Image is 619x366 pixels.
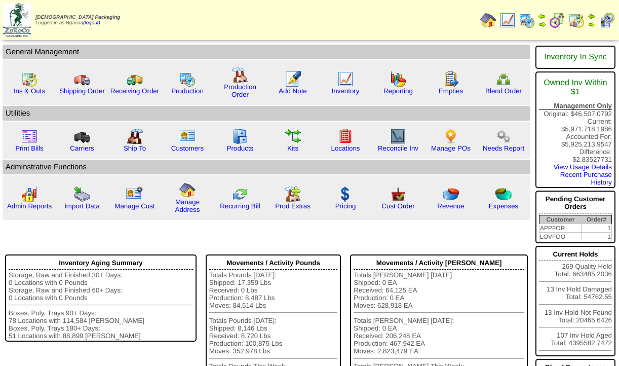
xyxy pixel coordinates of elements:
th: Customer [539,215,582,224]
img: orders.gif [285,71,301,87]
div: Storage, Raw and Finished 30+ Days: 0 Locations with 0 Pounds Storage, Raw and Finished 60+ Days:... [9,271,193,340]
img: managecust.png [126,186,144,202]
img: factory2.gif [127,128,143,144]
img: arrowleft.gif [588,12,596,20]
a: Expenses [489,202,519,210]
th: Order# [582,215,612,224]
a: Cust Order [381,202,414,210]
td: Adminstrative Functions [3,160,530,174]
img: calendarinout.gif [568,12,585,28]
a: Locations [331,144,360,152]
a: Manage Address [175,198,200,213]
td: LOVFOO [539,233,582,241]
td: 1 [582,224,612,233]
div: Current Holds [539,248,612,261]
a: Ins & Outs [14,87,45,95]
div: Inventory Aging Summary [9,257,193,270]
a: Blend Order [485,87,522,95]
a: View Usage Details [554,163,612,171]
img: invoice2.gif [21,128,37,144]
span: [DEMOGRAPHIC_DATA] Packaging [35,15,120,20]
img: pie_chart.png [443,186,459,202]
img: prodextras.gif [285,186,301,202]
a: Recurring Bill [220,202,260,210]
img: graph2.png [21,186,37,202]
img: locations.gif [337,128,354,144]
img: factory.gif [232,67,248,83]
a: Reporting [383,87,413,95]
a: Products [227,144,254,152]
img: dollar.gif [337,186,354,202]
a: Admin Reports [7,202,52,210]
img: pie_chart2.png [495,186,512,202]
a: Add Note [279,87,307,95]
img: workorder.gif [443,71,459,87]
a: Customers [171,144,204,152]
a: Manage Cust [114,202,154,210]
a: Receiving Order [110,87,159,95]
a: Production Order [224,83,256,98]
div: 269 Quality Hold Total: 663485.2036 13 Inv Hold Damaged Total: 54762.55 13 Inv Hold Not Found Tot... [535,246,615,356]
img: calendarblend.gif [549,12,565,28]
div: Original: $46,507.0792 Current: $5,971,718.1986 Accounted For: $5,925,213.9547 Difference: $2.835... [535,71,615,188]
a: Carriers [70,144,94,152]
img: truck2.gif [127,71,143,87]
img: truck3.gif [74,128,90,144]
a: Print Bills [15,144,44,152]
a: Pricing [335,202,356,210]
div: Pending Customer Orders [539,193,612,213]
div: Movements / Activity [PERSON_NAME] [354,257,524,270]
img: calendarcustomer.gif [599,12,615,28]
img: zoroco-logo-small.webp [3,3,31,37]
img: line_graph.gif [499,12,516,28]
img: workflow.png [495,128,512,144]
a: Manage POs [431,144,471,152]
img: cabinet.gif [232,128,248,144]
a: Kits [287,144,298,152]
a: Inventory [332,87,360,95]
img: graph.gif [390,71,406,87]
img: calendarprod.gif [519,12,535,28]
img: cust_order.png [390,186,406,202]
img: truck.gif [74,71,90,87]
a: Ship To [124,144,146,152]
a: Production [171,87,204,95]
td: Utilities [3,106,530,121]
a: Reconcile Inv [378,144,418,152]
a: Prod Extras [275,202,311,210]
img: network.png [495,71,512,87]
img: home.gif [179,182,196,198]
img: home.gif [480,12,496,28]
a: Revenue [437,202,464,210]
a: Needs Report [483,144,524,152]
img: calendarprod.gif [179,71,196,87]
a: Shipping Order [59,87,105,95]
a: Recent Purchase History [560,171,612,186]
div: Inventory In Sync [539,48,612,67]
a: Empties [439,87,463,95]
div: Management Only [539,102,612,110]
div: Owned Inv Within $1 [539,74,612,102]
img: arrowright.gif [588,20,596,28]
img: line_graph.gif [337,71,354,87]
img: arrowright.gif [538,20,546,28]
img: import.gif [74,186,90,202]
img: line_graph2.gif [390,128,406,144]
span: Logged in as Bgarcia [35,15,120,26]
td: APPFOR [539,224,582,233]
img: arrowleft.gif [538,12,546,20]
td: 1 [582,233,612,241]
a: (logout) [83,20,100,26]
div: Movements / Activity Pounds [209,257,338,270]
img: customers.gif [179,128,196,144]
img: po.png [443,128,459,144]
img: workflow.gif [285,128,301,144]
img: calendarinout.gif [21,71,37,87]
a: Import Data [64,202,100,210]
td: General Management [3,45,530,59]
img: reconcile.gif [232,186,248,202]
